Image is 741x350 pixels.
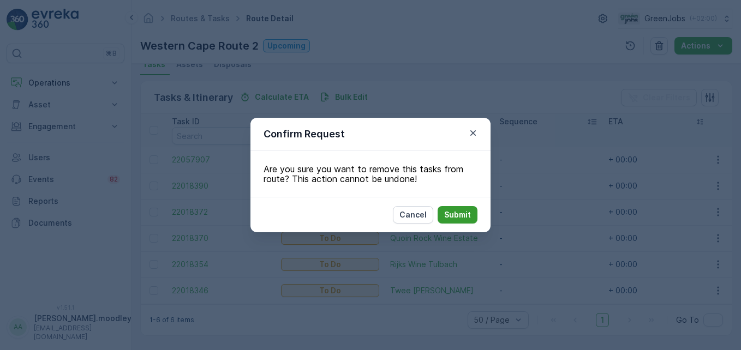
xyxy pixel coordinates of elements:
p: Submit [444,209,471,220]
p: Confirm Request [264,126,345,142]
button: Submit [438,206,477,224]
p: Cancel [399,209,427,220]
div: Are you sure you want to remove this tasks from route? This action cannot be undone! [250,151,491,197]
button: Cancel [393,206,433,224]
